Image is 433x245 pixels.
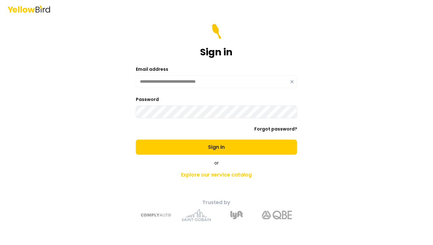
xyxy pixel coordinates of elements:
button: Sign in [136,140,297,155]
label: Password [136,96,159,103]
a: Forgot password? [254,126,297,132]
a: Explore our service catalog [106,169,327,181]
span: or [214,160,219,166]
p: Trusted by [106,199,327,206]
h1: Sign in [200,47,233,58]
label: Email address [136,66,168,72]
